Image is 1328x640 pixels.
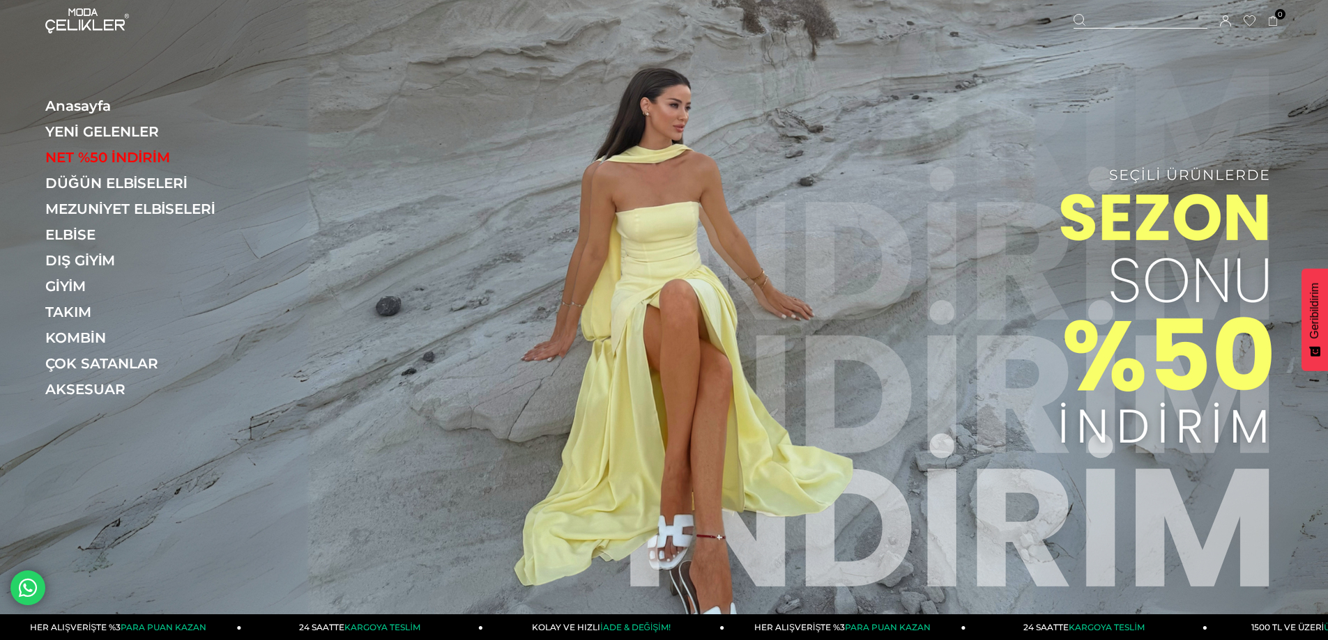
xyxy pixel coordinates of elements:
[1268,16,1279,26] a: 0
[1275,9,1285,19] span: 0
[45,175,237,192] a: DÜĞÜN ELBİSELERİ
[45,252,237,269] a: DIŞ GİYİM
[1069,622,1144,632] span: KARGOYA TESLİM
[45,278,237,295] a: GİYİM
[45,329,237,346] a: KOMBİN
[45,304,237,320] a: TAKIM
[845,622,931,632] span: PARA PUAN KAZAN
[121,622,206,632] span: PARA PUAN KAZAN
[483,614,724,640] a: KOLAY VE HIZLIİADE & DEĞİŞİM!
[45,97,237,114] a: Anasayfa
[1308,283,1321,339] span: Geribildirim
[600,622,670,632] span: İADE & DEĞİŞİM!
[724,614,966,640] a: HER ALIŞVERİŞTE %3PARA PUAN KAZAN
[344,622,420,632] span: KARGOYA TESLİM
[242,614,483,640] a: 24 SAATTEKARGOYA TESLİM
[1302,269,1328,371] button: Geribildirim - Show survey
[45,355,237,372] a: ÇOK SATANLAR
[45,226,237,243] a: ELBİSE
[45,149,237,166] a: NET %50 İNDİRİM
[966,614,1207,640] a: 24 SAATTEKARGOYA TESLİM
[45,381,237,398] a: AKSESUAR
[45,8,129,33] img: logo
[45,123,237,140] a: YENİ GELENLER
[45,201,237,217] a: MEZUNİYET ELBİSELERİ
